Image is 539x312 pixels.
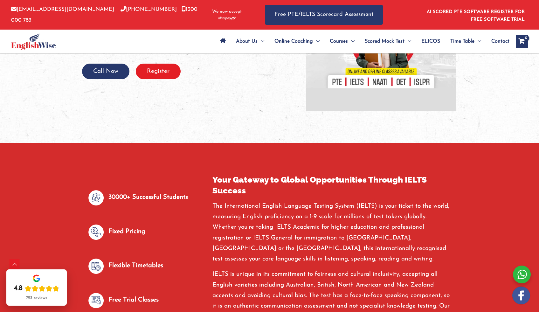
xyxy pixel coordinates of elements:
span: Menu Toggle [474,30,481,52]
span: Menu Toggle [348,30,355,52]
img: null [88,293,104,308]
div: 723 reviews [26,295,47,301]
img: Afterpay-Logo [218,17,236,20]
span: Contact [491,30,509,52]
aside: Header Widget 1 [423,4,528,25]
span: We now accept [212,9,242,15]
span: ELICOS [421,30,440,52]
img: null [88,225,104,240]
a: Register [136,68,181,74]
a: Contact [486,30,509,52]
h2: Your Gateway to Global Opportunities Through IELTS Success [212,175,451,196]
a: 1300 000 783 [11,7,197,23]
p: The International English Language Testing System (IELTS) is your ticket to the world, measuring ... [212,201,451,265]
span: Menu Toggle [258,30,264,52]
img: null [88,190,104,205]
div: Rating: 4.8 out of 5 [14,284,59,293]
a: View Shopping Cart, empty [516,35,528,48]
a: Online CoachingMenu Toggle [269,30,325,52]
button: Register [136,64,181,79]
a: Scored Mock TestMenu Toggle [360,30,416,52]
img: null [88,259,104,274]
a: CoursesMenu Toggle [325,30,360,52]
p: 30000+ Successful Students [108,192,188,203]
img: white-facebook.png [512,287,530,304]
nav: Site Navigation: Main Menu [215,30,509,52]
a: [EMAIL_ADDRESS][DOMAIN_NAME] [11,7,114,12]
a: About UsMenu Toggle [231,30,269,52]
a: ELICOS [416,30,445,52]
p: Flexible Timetables [108,260,163,271]
span: About Us [236,30,258,52]
a: [PHONE_NUMBER] [121,7,177,12]
img: cropped-ew-logo [11,33,56,50]
p: Fixed Pricing [108,226,145,237]
span: Menu Toggle [404,30,411,52]
span: Menu Toggle [313,30,320,52]
span: Courses [330,30,348,52]
span: Scored Mock Test [365,30,404,52]
button: Call Now [82,64,129,79]
a: Free PTE/IELTS Scorecard Assessment [265,5,383,25]
a: Time TableMenu Toggle [445,30,486,52]
p: Free Trial Classes [108,295,159,305]
a: Call Now [82,68,129,74]
span: Time Table [450,30,474,52]
span: Online Coaching [274,30,313,52]
div: 4.8 [14,284,23,293]
a: AI SCORED PTE SOFTWARE REGISTER FOR FREE SOFTWARE TRIAL [427,10,525,22]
